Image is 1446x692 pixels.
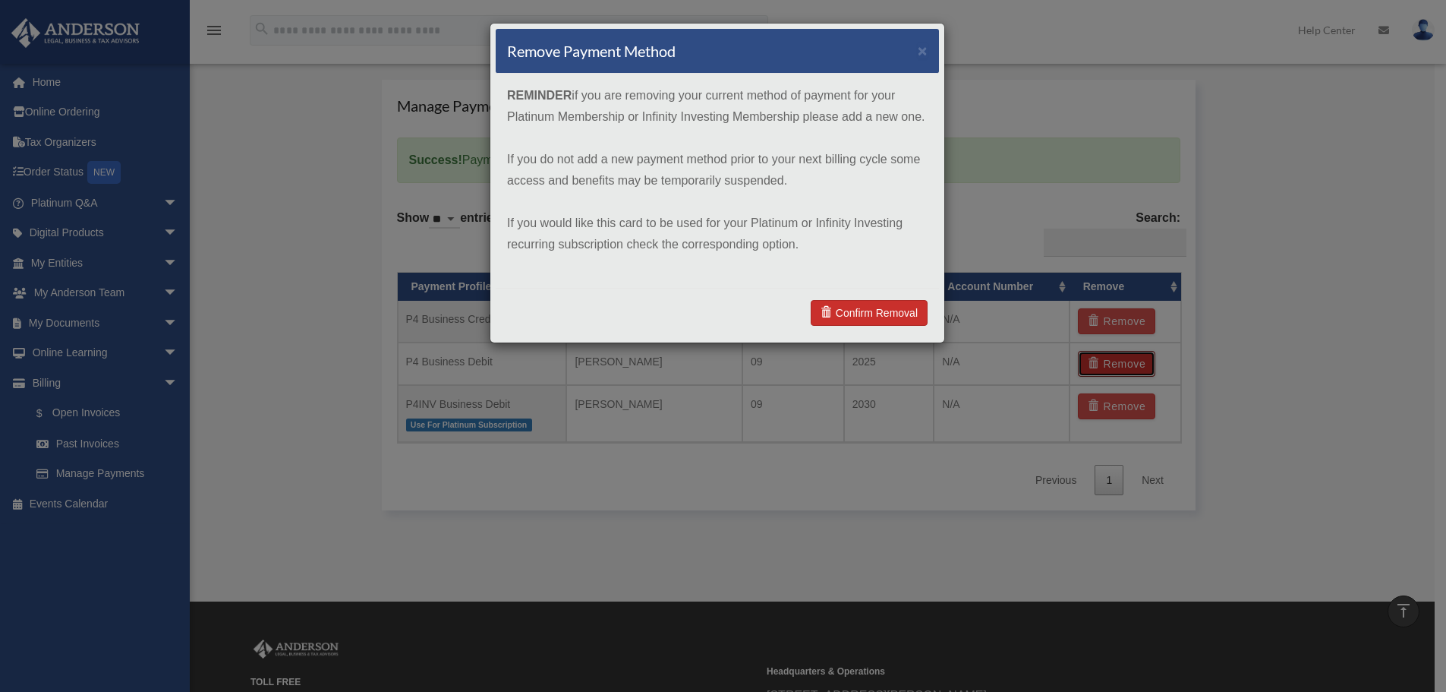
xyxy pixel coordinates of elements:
div: if you are removing your current method of payment for your Platinum Membership or Infinity Inves... [496,74,939,288]
button: × [918,43,928,58]
strong: REMINDER [507,89,572,102]
a: Confirm Removal [811,300,928,326]
p: If you do not add a new payment method prior to your next billing cycle some access and benefits ... [507,149,928,191]
h4: Remove Payment Method [507,40,676,62]
p: If you would like this card to be used for your Platinum or Infinity Investing recurring subscrip... [507,213,928,255]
